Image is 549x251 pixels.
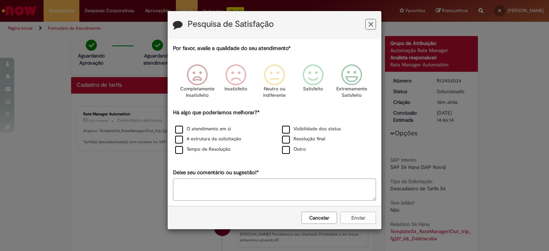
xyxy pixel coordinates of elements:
[175,126,231,132] label: O atendimento em si
[179,59,215,108] div: Completamente Insatisfeito
[218,59,254,108] div: Insatisfeito
[180,86,214,99] p: Completamente Insatisfeito
[303,86,323,92] p: Satisfeito
[301,212,337,224] button: Cancelar
[175,146,231,153] label: Tempo de Resolução
[173,45,291,52] label: Por favor, avalie a qualidade do seu atendimento*
[173,109,376,155] div: Há algo que poderíamos melhorar?*
[282,126,341,132] label: Visibilidade dos status
[256,59,293,108] div: Neutro ou indiferente
[188,20,274,29] label: Pesquisa de Satisfação
[224,86,247,92] p: Insatisfeito
[336,86,367,99] p: Extremamente Satisfeito
[175,136,241,142] label: A estrutura da solicitação
[295,59,331,108] div: Satisfeito
[333,59,370,108] div: Extremamente Satisfeito
[173,169,259,176] label: Deixe seu comentário ou sugestão!*
[282,136,325,142] label: Resolução final
[262,86,287,99] p: Neutro ou indiferente
[282,146,306,153] label: Outro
